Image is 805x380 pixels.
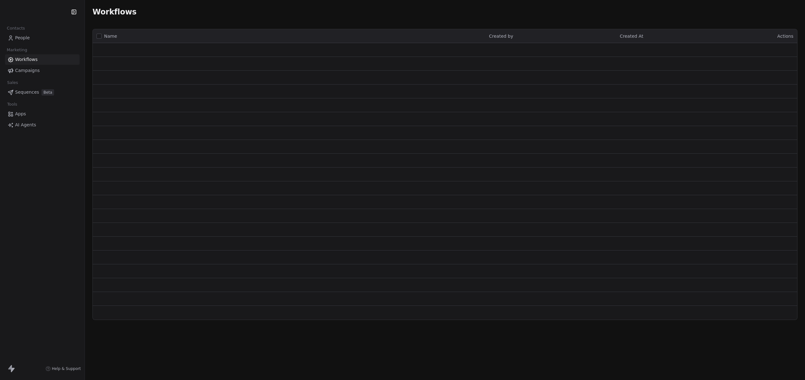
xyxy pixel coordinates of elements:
span: Help & Support [52,366,81,371]
a: Workflows [5,54,80,65]
span: Name [104,33,117,40]
span: Actions [777,34,793,39]
span: Created by [489,34,513,39]
a: People [5,33,80,43]
span: Workflows [15,56,38,63]
span: Tools [4,100,20,109]
span: Workflows [92,8,136,16]
span: Marketing [4,45,30,55]
span: Beta [42,89,54,96]
span: Sequences [15,89,39,96]
span: Sales [4,78,21,87]
a: SequencesBeta [5,87,80,97]
a: Help & Support [46,366,81,371]
span: Campaigns [15,67,40,74]
span: Contacts [4,24,28,33]
span: People [15,35,30,41]
span: Created At [620,34,643,39]
span: Apps [15,111,26,117]
a: Campaigns [5,65,80,76]
a: Apps [5,109,80,119]
a: AI Agents [5,120,80,130]
span: AI Agents [15,122,36,128]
